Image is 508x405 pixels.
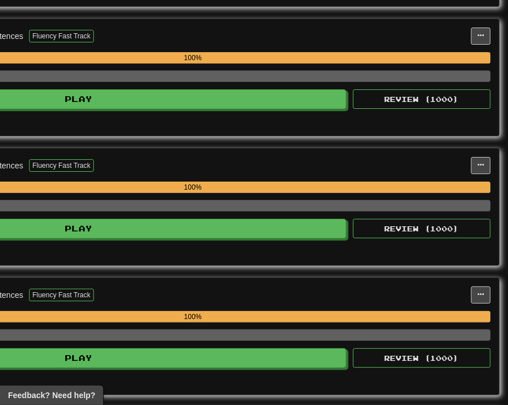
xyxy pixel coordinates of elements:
button: Fluency Fast Track [29,159,94,172]
button: Fluency Fast Track [29,289,94,301]
button: Review (1000) [353,348,491,368]
button: Review (1000) [353,89,491,109]
button: Review (1000) [353,219,491,238]
span: Open feedback widget [8,390,95,401]
button: Fluency Fast Track [29,30,94,42]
